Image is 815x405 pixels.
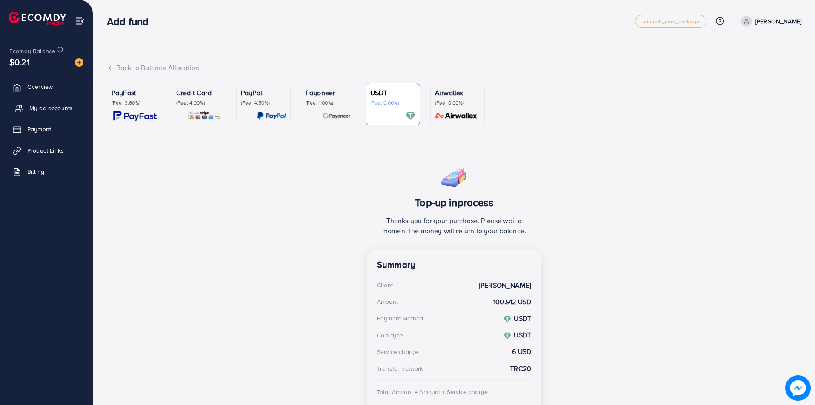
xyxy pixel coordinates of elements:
div: Payment Method [377,314,423,323]
p: Thanks you for your purchase. Please wait a moment the money will return to your balance. [377,215,531,236]
span: adreach_new_package [642,19,699,24]
span: Product Links [27,146,64,155]
img: card [257,111,286,121]
h4: Summary [377,260,531,270]
div: Coin type [377,331,403,340]
span: My ad accounts [29,104,73,112]
strong: 100.912 USD [493,297,531,307]
a: Product Links [6,142,86,159]
span: Overview [27,82,53,91]
img: coin [503,332,511,340]
p: USDT [370,88,415,98]
p: Payoneer [306,88,351,98]
div: Back to Balance Allocation [107,63,801,73]
img: coin [503,315,511,323]
img: card [188,111,221,121]
div: Transfer network [377,364,423,373]
p: Airwallex [435,88,480,98]
div: Total Amount = Amount + Service charge [377,388,488,396]
strong: 6 USD [512,347,531,357]
img: success [440,161,468,190]
p: (Fee: 3.60%) [112,99,157,106]
a: Billing [6,163,86,180]
img: menu [75,16,85,26]
img: card [432,111,480,121]
img: image [75,58,83,67]
span: Payment [27,125,51,133]
p: PayFast [112,88,157,98]
div: Service charge [377,348,418,356]
span: Billing [27,167,44,176]
p: PayPal [241,88,286,98]
strong: USDT [514,330,531,340]
strong: [PERSON_NAME] [479,280,531,290]
a: [PERSON_NAME] [738,16,801,27]
p: [PERSON_NAME] [755,16,801,26]
div: Client [377,281,393,289]
a: My ad accounts [6,99,86,116]
span: $0.21 [9,56,30,68]
img: card [406,111,415,121]
img: card [323,111,351,121]
a: Overview [6,78,86,95]
img: card [113,111,157,121]
strong: USDT [514,314,531,323]
p: (Fee: 1.00%) [306,99,351,106]
p: (Fee: 0.00%) [435,99,480,106]
p: (Fee: 4.50%) [241,99,286,106]
img: logo [9,12,66,25]
strong: TRC20 [510,364,531,374]
div: Amount [377,297,398,306]
a: Payment [6,121,86,138]
img: image [785,375,811,401]
h3: Add fund [107,15,155,28]
a: adreach_new_package [635,15,706,28]
p: Credit Card [176,88,221,98]
p: (Fee: 0.00%) [370,99,415,106]
h3: Top-up inprocess [377,196,531,209]
span: Ecomdy Balance [9,47,55,55]
p: (Fee: 4.00%) [176,99,221,106]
